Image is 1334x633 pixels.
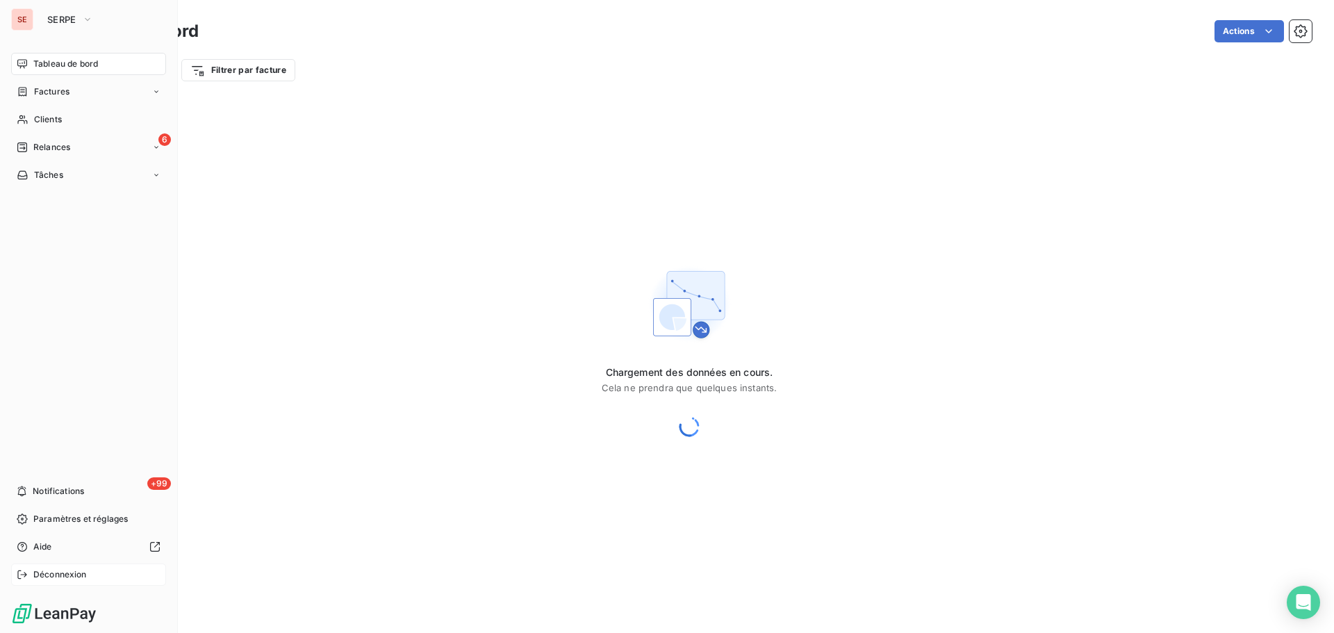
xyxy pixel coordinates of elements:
span: Déconnexion [33,568,87,581]
span: Relances [33,141,70,154]
span: Paramètres et réglages [33,513,128,525]
a: Tableau de bord [11,53,166,75]
span: 6 [158,133,171,146]
a: Clients [11,108,166,131]
img: Logo LeanPay [11,602,97,625]
span: Aide [33,541,52,553]
a: 6Relances [11,136,166,158]
span: Clients [34,113,62,126]
img: First time [645,260,734,349]
a: Paramètres et réglages [11,508,166,530]
span: Tableau de bord [33,58,98,70]
span: Factures [34,85,69,98]
button: Filtrer par facture [181,59,295,81]
span: +99 [147,477,171,490]
span: Cela ne prendra que quelques instants. [602,382,777,393]
span: SERPE [47,14,76,25]
button: Actions [1214,20,1284,42]
a: Aide [11,536,166,558]
span: Chargement des données en cours. [602,365,777,379]
a: Tâches [11,164,166,186]
div: SE [11,8,33,31]
span: Tâches [34,169,63,181]
div: Open Intercom Messenger [1287,586,1320,619]
a: Factures [11,81,166,103]
span: Notifications [33,485,84,498]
